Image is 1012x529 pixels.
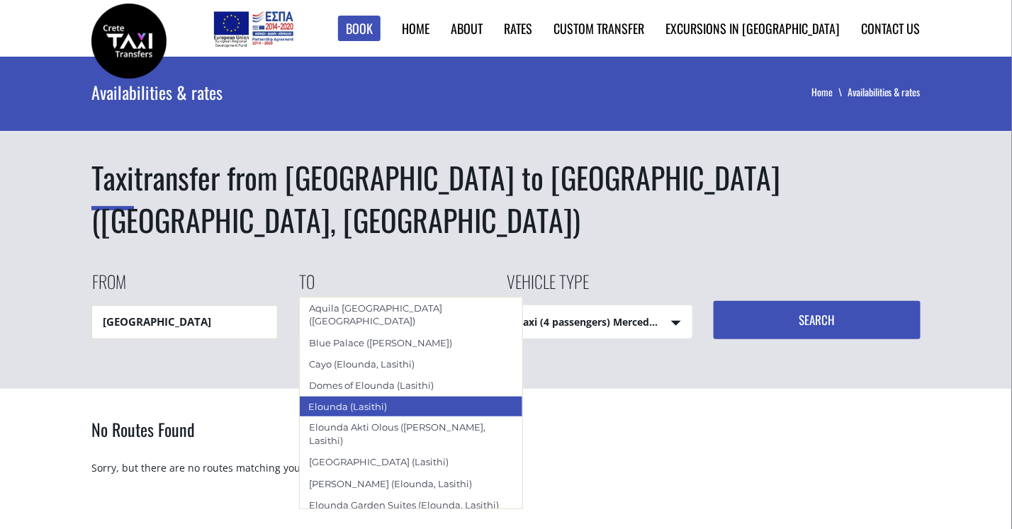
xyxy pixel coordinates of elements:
h2: No Routes Found [91,417,921,461]
span: Taxi [91,155,134,210]
img: Crete Taxi Transfers | Taxi transfer from Heraklion city to Cayo (Elounda, Lasithi) | Crete Taxi ... [91,4,167,79]
a: Custom Transfer [553,19,644,38]
button: Search [714,301,921,339]
div: Aquila [GEOGRAPHIC_DATA] ([GEOGRAPHIC_DATA]) [300,297,522,332]
a: About [451,19,483,38]
label: From [91,269,126,305]
div: Cayo (Elounda, Lasithi) [300,353,522,375]
a: Excursions in [GEOGRAPHIC_DATA] [665,19,840,38]
div: Elounda (Lasithi) [299,396,523,417]
h1: transfer from [GEOGRAPHIC_DATA] to [GEOGRAPHIC_DATA] ([GEOGRAPHIC_DATA], [GEOGRAPHIC_DATA]) [91,157,921,241]
p: Sorry, but there are no routes matching your search criteria. [91,461,921,487]
div: Availabilities & rates [91,57,544,127]
div: [GEOGRAPHIC_DATA] (Lasithi) [300,451,522,472]
label: To [299,269,315,305]
a: Crete Taxi Transfers | Taxi transfer from Heraklion city to Cayo (Elounda, Lasithi) | Crete Taxi ... [91,32,167,47]
li: Availabilities & rates [848,85,921,99]
div: Elounda Akti Olous ([PERSON_NAME], Lasithi) [300,416,522,451]
label: Vehicle type [506,269,589,305]
div: Domes of Elounda (Lasithi) [300,375,522,396]
div: Blue Palace ([PERSON_NAME]) [300,332,522,353]
img: e-bannersEUERDF180X90.jpg [211,7,296,50]
a: Rates [504,19,532,38]
div: [PERSON_NAME] (Elounda, Lasithi) [300,473,522,494]
a: Contact us [861,19,921,38]
a: Home [402,19,429,38]
a: Home [811,84,848,99]
input: Pickup location [91,305,278,339]
div: Elounda Garden Suites (Elounda, Lasithi) [300,494,522,516]
a: Book [338,16,381,42]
